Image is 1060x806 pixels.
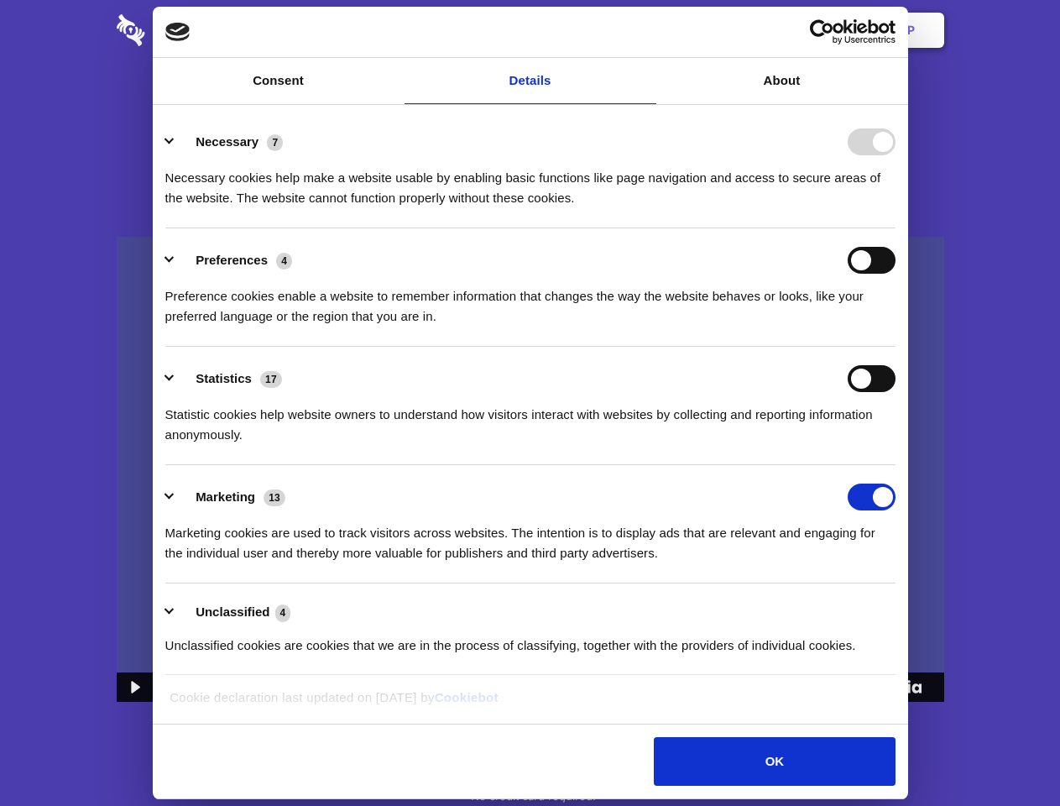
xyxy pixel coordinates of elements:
span: 7 [267,134,283,151]
div: Statistic cookies help website owners to understand how visitors interact with websites by collec... [165,392,896,445]
button: Preferences (4) [165,247,303,274]
label: Statistics [196,371,252,385]
img: logo [165,23,191,41]
a: Contact [681,4,758,56]
label: Preferences [196,253,268,267]
a: Login [761,4,834,56]
span: 4 [275,604,291,621]
a: Consent [153,58,405,104]
button: OK [654,737,895,786]
a: Cookiebot [435,690,499,704]
button: Marketing (13) [165,484,296,510]
a: Usercentrics Cookiebot - opens in a new window [749,19,896,44]
a: Pricing [493,4,566,56]
button: Statistics (17) [165,365,293,392]
div: Marketing cookies are used to track visitors across websites. The intention is to display ads tha... [165,510,896,563]
label: Necessary [196,134,258,149]
a: Details [405,58,656,104]
div: Cookie declaration last updated on [DATE] by [157,688,903,720]
button: Play Video [117,673,151,702]
img: logo-wordmark-white-trans-d4663122ce5f474addd5e946df7df03e33cb6a1c49d2221995e7729f52c070b2.svg [117,14,260,46]
img: Sharesecret [117,237,944,703]
button: Unclassified (4) [165,602,301,623]
label: Marketing [196,489,255,504]
h1: Eliminate Slack Data Loss. [117,76,944,136]
div: Preference cookies enable a website to remember information that changes the way the website beha... [165,274,896,327]
div: Unclassified cookies are cookies that we are in the process of classifying, together with the pro... [165,623,896,656]
h4: Auto-redaction of sensitive data, encrypted data sharing and self-destructing private chats. Shar... [117,153,944,208]
span: 13 [264,489,285,506]
span: 17 [260,371,282,388]
a: About [656,58,908,104]
div: Necessary cookies help make a website usable by enabling basic functions like page navigation and... [165,155,896,208]
button: Necessary (7) [165,128,294,155]
iframe: Drift Widget Chat Controller [976,722,1040,786]
span: 4 [276,253,292,270]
